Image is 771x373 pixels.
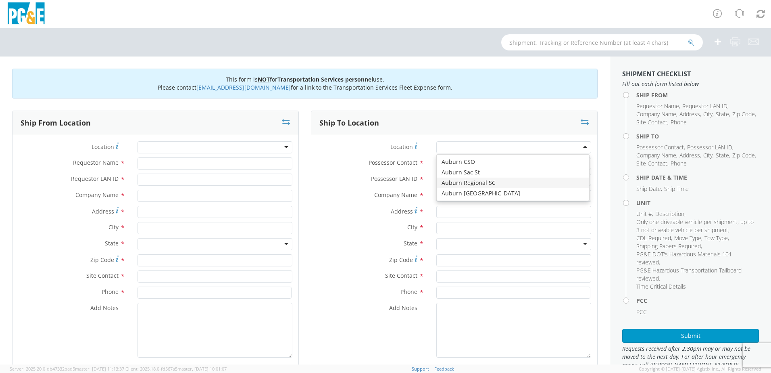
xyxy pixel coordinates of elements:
input: Shipment, Tracking or Reference Number (at least 4 chars) [501,34,703,50]
span: Only one driveable vehicle per shipment, up to 3 not driveable vehicle per shipment [636,218,754,234]
strong: Shipment Checklist [622,69,691,78]
li: , [636,234,672,242]
div: Auburn Regional SC [437,178,589,188]
li: , [636,151,677,159]
span: Requestor Name [636,102,679,110]
span: Phone [102,288,119,295]
span: Ship Date [636,185,661,193]
b: Transportation Services personnel [277,75,373,83]
li: , [679,151,701,159]
div: Auburn Sac St [437,167,589,178]
h3: Ship To Location [319,119,379,127]
span: master, [DATE] 11:13:37 [75,366,124,372]
span: Site Contact [636,159,667,167]
span: Address [679,151,700,159]
span: PG&E DOT's Hazardous Materials 101 reviewed [636,250,732,266]
li: , [655,210,686,218]
li: , [636,118,669,126]
li: , [636,185,662,193]
a: [EMAIL_ADDRESS][DOMAIN_NAME] [196,84,291,91]
span: Requestor LAN ID [682,102,727,110]
span: Ship Time [664,185,689,193]
span: CDL Required [636,234,671,242]
li: , [732,110,756,118]
li: , [636,102,680,110]
li: , [636,250,757,266]
span: PCC [636,308,647,316]
span: City [703,151,713,159]
li: , [636,110,677,118]
li: , [682,102,729,110]
li: , [716,151,730,159]
span: Unit # [636,210,652,218]
span: Phone [671,159,687,167]
span: Zip Code [90,256,114,264]
li: , [636,210,653,218]
li: , [704,234,729,242]
li: , [703,110,714,118]
h4: Ship To [636,133,759,139]
span: Address [391,207,413,215]
span: Address [92,207,114,215]
span: Client: 2025.18.0-fd567a5 [125,366,227,372]
span: Company Name [636,151,676,159]
span: Add Notes [90,304,119,312]
span: City [407,223,417,231]
span: Possessor LAN ID [371,175,417,182]
li: , [674,234,702,242]
span: Zip Code [389,256,413,264]
span: PG&E Hazardous Transportation Tailboard reviewed [636,266,742,282]
a: Feedback [434,366,454,372]
span: Phone [400,288,417,295]
li: , [636,143,685,151]
span: master, [DATE] 10:01:07 [177,366,227,372]
span: State [105,239,119,247]
span: Tow Type [704,234,728,242]
span: Copyright © [DATE]-[DATE] Agistix Inc., All Rights Reserved [639,366,761,372]
span: Zip Code [732,151,755,159]
span: Requestor Name [73,159,119,166]
span: Location [390,143,413,151]
span: City [108,223,119,231]
span: State [716,110,729,118]
span: Description [655,210,684,218]
span: Company Name [75,191,119,199]
span: Company Name [374,191,417,199]
h4: Ship From [636,92,759,98]
span: Add Notes [389,304,417,312]
li: , [636,218,757,234]
span: Site Contact [385,272,417,279]
li: , [716,110,730,118]
a: Support [412,366,429,372]
span: Site Contact [86,272,119,279]
li: , [679,110,701,118]
span: Location [92,143,114,151]
li: , [703,151,714,159]
h4: Ship Date & Time [636,174,759,180]
h4: Unit [636,200,759,206]
span: City [703,110,713,118]
span: Address [679,110,700,118]
li: , [636,266,757,283]
span: Possessor Contact [369,159,417,166]
span: Possessor LAN ID [687,143,732,151]
h3: Ship From Location [21,119,91,127]
span: Requests received after 2:30pm may or may not be moved to the next day. For after hour emergency ... [622,345,759,369]
div: This form is for use. Please contact for a link to the Transportation Services Fleet Expense form. [12,69,598,98]
div: Auburn [GEOGRAPHIC_DATA] [437,188,589,199]
button: Submit [622,329,759,343]
span: Fill out each form listed below [622,80,759,88]
li: , [636,159,669,168]
span: Shipping Papers Required [636,242,701,250]
div: Auburn CSO [437,157,589,167]
h4: PCC [636,298,759,304]
span: State [716,151,729,159]
span: Move Type [674,234,701,242]
img: pge-logo-06675f144f4cfa6a6814.png [6,2,46,26]
span: Phone [671,118,687,126]
span: State [404,239,417,247]
span: Possessor Contact [636,143,684,151]
li: , [636,242,702,250]
span: Time Critical Details [636,283,686,290]
span: Site Contact [636,118,667,126]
